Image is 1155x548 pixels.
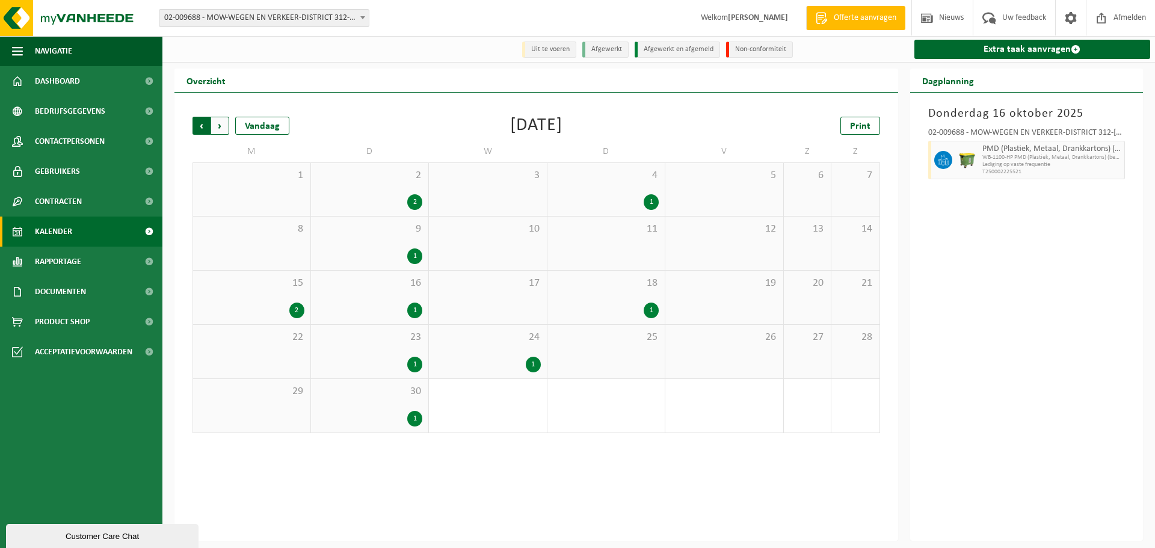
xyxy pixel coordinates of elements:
span: Contracten [35,186,82,217]
span: 23 [317,331,423,344]
span: 7 [837,169,873,182]
span: 8 [199,223,304,236]
span: 13 [790,223,825,236]
span: 02-009688 - MOW-WEGEN EN VERKEER-DISTRICT 312-KORTRIJK - KORTRIJK [159,9,369,27]
span: WB-1100-HP PMD (Plastiek, Metaal, Drankkartons) (bedrijven) [982,154,1122,161]
span: 29 [199,385,304,398]
li: Afgewerkt en afgemeld [635,42,720,58]
span: 27 [790,331,825,344]
div: Vandaag [235,117,289,135]
span: 17 [435,277,541,290]
span: 10 [435,223,541,236]
span: 15 [199,277,304,290]
span: 20 [790,277,825,290]
li: Non-conformiteit [726,42,793,58]
span: 5 [671,169,777,182]
span: 9 [317,223,423,236]
span: T250002225521 [982,168,1122,176]
td: Z [831,141,879,162]
span: 19 [671,277,777,290]
span: Lediging op vaste frequentie [982,161,1122,168]
span: Dashboard [35,66,80,96]
td: Z [784,141,832,162]
span: Navigatie [35,36,72,66]
span: Gebruikers [35,156,80,186]
span: 2 [317,169,423,182]
span: 26 [671,331,777,344]
span: 21 [837,277,873,290]
span: Volgende [211,117,229,135]
span: 18 [553,277,659,290]
span: 6 [790,169,825,182]
span: Offerte aanvragen [831,12,899,24]
span: PMD (Plastiek, Metaal, Drankkartons) (bedrijven) [982,144,1122,154]
span: Documenten [35,277,86,307]
span: 02-009688 - MOW-WEGEN EN VERKEER-DISTRICT 312-KORTRIJK - KORTRIJK [159,10,369,26]
span: 1 [199,169,304,182]
li: Uit te voeren [522,42,576,58]
span: 16 [317,277,423,290]
h2: Dagplanning [910,69,986,92]
div: 1 [407,411,422,426]
span: 11 [553,223,659,236]
span: Bedrijfsgegevens [35,96,105,126]
div: 1 [407,303,422,318]
div: 1 [407,357,422,372]
td: V [665,141,784,162]
span: Rapportage [35,247,81,277]
span: 14 [837,223,873,236]
strong: [PERSON_NAME] [728,13,788,22]
div: 1 [644,303,659,318]
span: 22 [199,331,304,344]
div: 1 [407,248,422,264]
span: Print [850,122,870,131]
a: Extra taak aanvragen [914,40,1151,59]
span: 28 [837,331,873,344]
div: [DATE] [510,117,562,135]
h3: Donderdag 16 oktober 2025 [928,105,1126,123]
a: Print [840,117,880,135]
span: 30 [317,385,423,398]
a: Offerte aanvragen [806,6,905,30]
span: Kalender [35,217,72,247]
td: M [192,141,311,162]
h2: Overzicht [174,69,238,92]
span: Acceptatievoorwaarden [35,337,132,367]
td: D [311,141,430,162]
div: 2 [289,303,304,318]
span: Vorige [192,117,211,135]
span: Product Shop [35,307,90,337]
span: 12 [671,223,777,236]
li: Afgewerkt [582,42,629,58]
span: 24 [435,331,541,344]
div: 1 [526,357,541,372]
span: 4 [553,169,659,182]
div: 1 [644,194,659,210]
div: 2 [407,194,422,210]
span: 3 [435,169,541,182]
iframe: chat widget [6,522,201,548]
span: Contactpersonen [35,126,105,156]
td: D [547,141,666,162]
div: 02-009688 - MOW-WEGEN EN VERKEER-DISTRICT 312-[GEOGRAPHIC_DATA] - [GEOGRAPHIC_DATA] [928,129,1126,141]
img: WB-1100-HPE-GN-50 [958,151,976,169]
td: W [429,141,547,162]
span: 25 [553,331,659,344]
